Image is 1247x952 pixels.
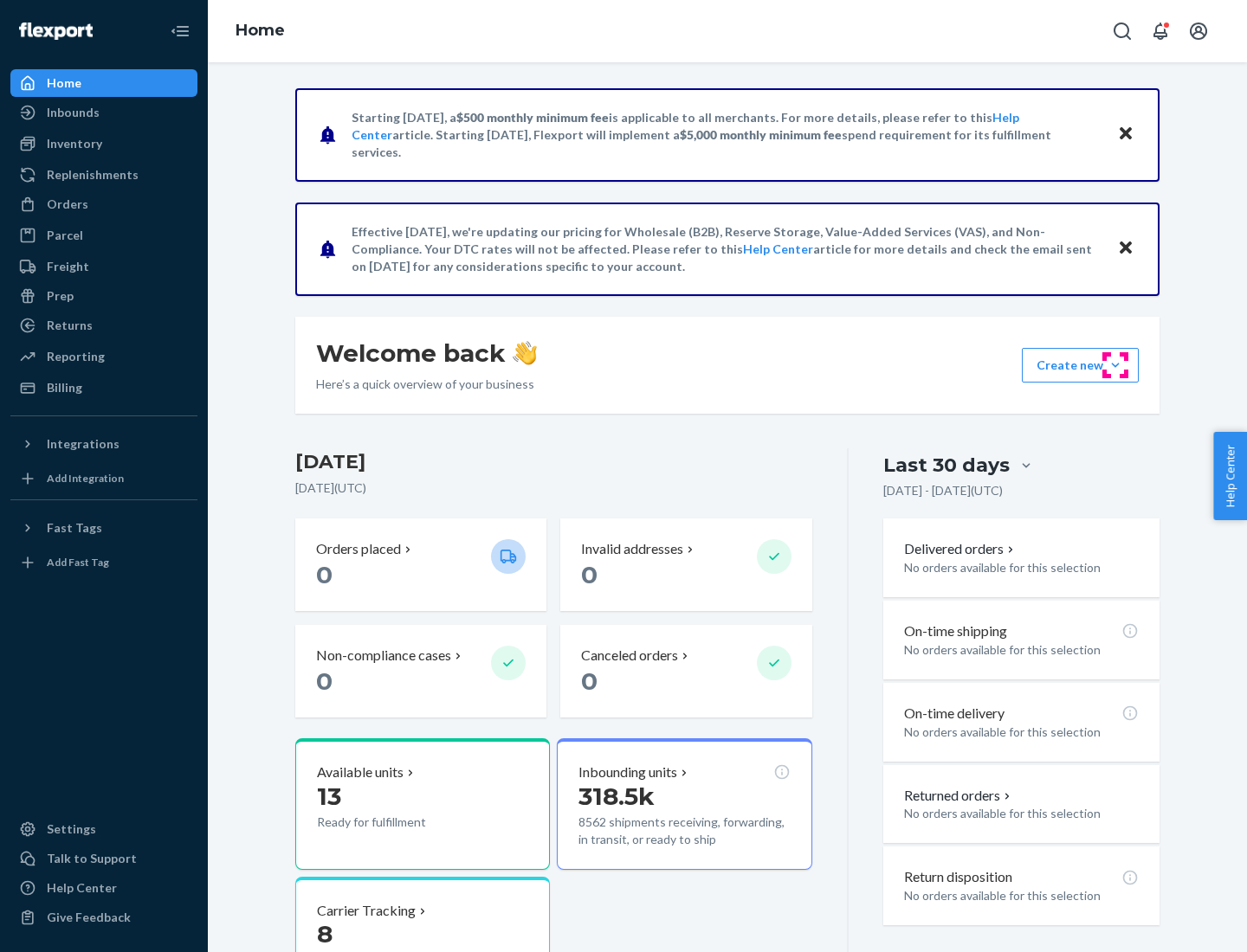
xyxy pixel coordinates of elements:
[317,901,416,921] p: Carrier Tracking
[10,343,197,370] a: Reporting
[316,338,537,369] h1: Welcome back
[1143,14,1178,48] button: Open notifications
[904,641,1139,659] p: No orders available for this selection
[1213,432,1247,520] button: Help Center
[904,704,1005,724] p: On-time delivery
[581,646,678,666] p: Canceled orders
[19,23,93,40] img: Flexport logo
[10,514,197,542] button: Fast Tags
[10,161,197,189] a: Replenishments
[352,109,1101,161] p: Starting [DATE], a is applicable to all merchants. For more details, please refer to this article...
[513,341,537,365] img: hand-wave emoji
[10,253,197,280] a: Freight
[904,887,1139,904] p: No orders available for this selection
[47,287,74,305] div: Prep
[47,348,105,365] div: Reporting
[316,560,333,589] span: 0
[47,820,96,838] div: Settings
[47,379,82,396] div: Billing
[904,805,1139,822] p: No orders available for this selection
[47,196,88,213] div: Orders
[317,919,333,949] span: 8
[47,104,100,121] div: Inbounds
[316,646,451,666] p: Non-compliance cases
[904,867,1012,887] p: Return disposition
[1022,348,1139,383] button: Create new
[10,99,197,126] a: Inbounds
[10,130,197,158] a: Inventory
[743,241,813,256] a: Help Center
[47,258,89,275] div: Freight
[47,166,139,183] div: Replenishments
[10,874,197,902] a: Help Center
[47,555,109,569] div: Add Fast Tag
[47,909,131,926] div: Give Feedback
[295,738,550,870] button: Available units13Ready for fulfillment
[883,452,1010,479] div: Last 30 days
[10,69,197,97] a: Home
[295,625,546,717] button: Non-compliance cases 0
[1115,236,1137,261] button: Close
[560,625,811,717] button: Canceled orders 0
[295,479,812,497] p: [DATE] ( UTC )
[47,435,120,453] div: Integrations
[317,814,477,831] p: Ready for fulfillment
[10,312,197,339] a: Returns
[316,539,401,559] p: Orders placed
[317,762,404,782] p: Available units
[10,430,197,458] button: Integrations
[904,539,1018,559] button: Delivered orders
[47,227,83,244] div: Parcel
[904,724,1139,741] p: No orders available for this selection
[316,376,537,393] p: Here’s a quick overview of your business
[1181,14,1216,48] button: Open account menu
[10,222,197,249] a: Parcel
[904,621,1007,641] p: On-time shipping
[10,815,197,843] a: Settings
[560,518,811,611] button: Invalid addresses 0
[904,786,1014,806] button: Returned orders
[163,14,197,48] button: Close Navigation
[47,519,102,537] div: Fast Tags
[581,539,683,559] p: Invalid addresses
[236,21,285,40] a: Home
[47,74,81,92] div: Home
[581,666,598,696] span: 0
[578,814,790,848] p: 8562 shipments receiving, forwarding, in transit, or ready to ship
[456,110,609,125] span: $500 monthly minimum fee
[578,762,677,782] p: Inbounding units
[10,904,197,931] button: Give Feedback
[10,190,197,218] a: Orders
[10,282,197,310] a: Prep
[47,850,137,867] div: Talk to Support
[295,448,812,476] h3: [DATE]
[1105,14,1140,48] button: Open Search Box
[10,845,197,872] a: Talk to Support
[10,374,197,402] a: Billing
[883,482,1003,499] p: [DATE] - [DATE] ( UTC )
[581,560,598,589] span: 0
[47,135,102,152] div: Inventory
[578,782,655,811] span: 318.5k
[680,127,842,142] span: $5,000 monthly minimum fee
[222,6,299,56] ol: breadcrumbs
[47,471,124,486] div: Add Integration
[47,317,93,334] div: Returns
[1115,122,1137,147] button: Close
[317,782,341,811] span: 13
[904,559,1139,576] p: No orders available for this selection
[10,465,197,492] a: Add Integration
[557,738,811,870] button: Inbounding units318.5k8562 shipments receiving, forwarding, in transit, or ready to ship
[295,518,546,611] button: Orders placed 0
[47,879,117,897] div: Help Center
[316,666,333,696] span: 0
[352,223,1101,275] p: Effective [DATE], we're updating our pricing for Wholesale (B2B), Reserve Storage, Value-Added Se...
[10,549,197,576] a: Add Fast Tag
